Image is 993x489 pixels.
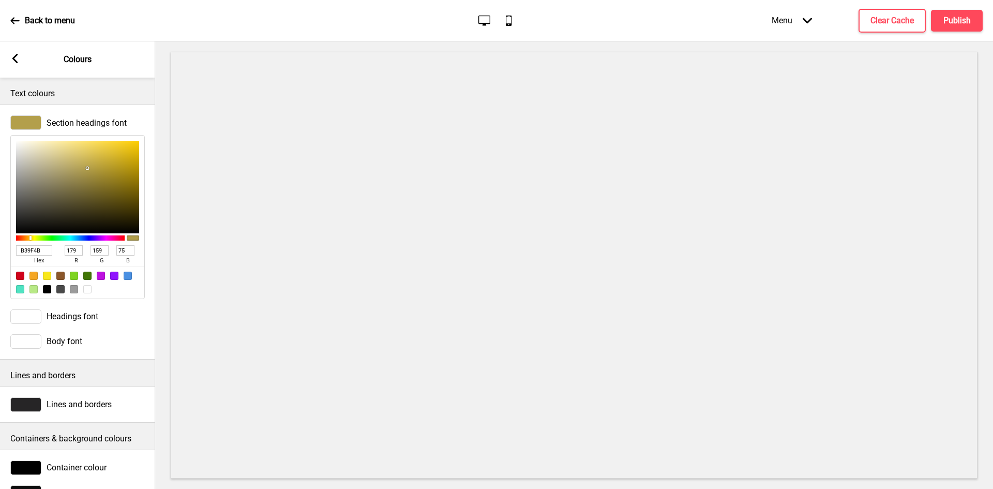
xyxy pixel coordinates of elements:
div: Menu [761,5,822,36]
div: #000000 [43,285,51,293]
p: Containers & background colours [10,433,145,444]
span: Body font [47,336,82,346]
p: Colours [64,54,92,65]
div: #4A90E2 [124,272,132,280]
div: #F5A623 [29,272,38,280]
button: Clear Cache [859,9,926,33]
p: Text colours [10,88,145,99]
div: Lines and borders [10,397,145,412]
h4: Publish [943,15,971,26]
span: Container colour [47,463,107,472]
div: Container colour [10,461,145,475]
span: hex [16,256,62,266]
div: #BD10E0 [97,272,105,280]
div: #F8E71C [43,272,51,280]
div: #9013FE [110,272,118,280]
div: #FFFFFF [83,285,92,293]
p: Back to menu [25,15,75,26]
span: r [65,256,87,266]
div: #7ED321 [70,272,78,280]
span: b [116,256,139,266]
div: #B8E986 [29,285,38,293]
div: #9B9B9B [70,285,78,293]
a: Back to menu [10,7,75,35]
div: Headings font [10,309,145,324]
button: Publish [931,10,983,32]
span: g [91,256,113,266]
p: Lines and borders [10,370,145,381]
span: Lines and borders [47,399,112,409]
div: #4A4A4A [56,285,65,293]
h4: Clear Cache [870,15,914,26]
div: Body font [10,334,145,349]
div: #D0021B [16,272,24,280]
div: #50E3C2 [16,285,24,293]
div: Section headings font [10,115,145,130]
span: Section headings font [47,118,127,128]
div: #8B572A [56,272,65,280]
div: #417505 [83,272,92,280]
span: Headings font [47,312,98,321]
